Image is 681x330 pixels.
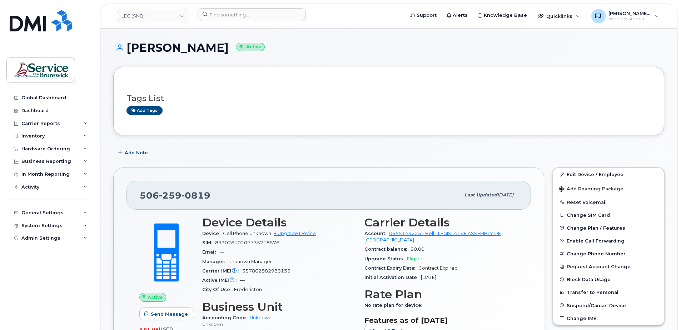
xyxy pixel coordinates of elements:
[113,146,154,159] button: Add Note
[553,273,664,286] button: Block Data Usage
[567,225,625,230] span: Change Plan / Features
[364,275,421,280] span: Initial Activation Date
[242,268,290,274] span: 357862882983135
[364,265,418,271] span: Contract Expiry Date
[151,311,188,317] span: Send Message
[202,277,240,283] span: Active IMEI
[202,287,234,292] span: City Of Use
[202,259,228,264] span: Manager
[464,192,497,197] span: Last updated
[159,190,182,201] span: 259
[236,43,265,51] small: Active
[553,209,664,221] button: Change SIM Card
[553,247,664,260] button: Change Phone Number
[364,231,389,236] span: Account
[202,249,220,255] span: Email
[125,149,148,156] span: Add Note
[202,231,223,236] span: Device
[553,181,664,196] button: Add Roaming Package
[202,300,356,313] h3: Business Unit
[364,246,411,252] span: Contract balance
[553,196,664,209] button: Reset Voicemail
[215,240,279,245] span: 89302610207735718576
[364,302,425,308] span: No rate plan for device
[228,259,272,264] span: Unknown Manager
[126,94,651,103] h3: Tags List
[182,190,210,201] span: 0819
[148,294,163,301] span: Active
[407,256,424,261] span: Eligible
[274,231,316,236] a: + Upgrade Device
[364,316,518,325] h3: Features as of [DATE]
[364,231,501,242] a: 0555149225 - Bell - LEGISLATIVE ASSEMBLY OF [GEOGRAPHIC_DATA]
[553,260,664,273] button: Request Account Change
[139,307,194,320] button: Send Message
[421,275,436,280] span: [DATE]
[126,106,163,115] a: Add tags
[553,234,664,247] button: Enable Call Forwarding
[220,249,224,255] span: —
[559,186,623,193] span: Add Roaming Package
[553,221,664,234] button: Change Plan / Features
[567,302,626,308] span: Suspend/Cancel Device
[553,168,664,181] a: Edit Device / Employee
[202,216,356,229] h3: Device Details
[553,299,664,312] button: Suspend/Cancel Device
[202,321,356,327] p: Unknown
[364,256,407,261] span: Upgrade Status
[553,312,664,325] button: Change IMEI
[202,240,215,245] span: SIM
[497,192,513,197] span: [DATE]
[202,268,242,274] span: Carrier IMEI
[553,286,664,299] button: Transfer to Personal
[223,231,271,236] span: Cell Phone Unknown
[418,265,458,271] span: Contract Expired
[234,287,262,292] span: Fredericton
[567,238,625,244] span: Enable Call Forwarding
[140,190,210,201] span: 506
[113,41,664,54] h1: [PERSON_NAME]
[202,315,250,320] span: Accounting Code
[364,288,518,301] h3: Rate Plan
[364,216,518,229] h3: Carrier Details
[250,315,272,320] a: Unknown
[411,246,424,252] span: $0.00
[240,277,245,283] span: —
